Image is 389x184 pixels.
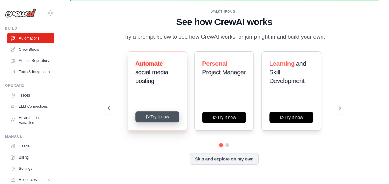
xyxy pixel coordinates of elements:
[7,152,54,162] a: Billing
[269,60,294,67] span: Learning
[135,69,168,84] span: social media posting
[5,83,54,88] div: Operate
[120,33,328,42] p: Try a prompt below to see how CrewAI works, or jump right in and build your own.
[358,154,389,184] iframe: Chat Widget
[7,102,54,112] a: LLM Connections
[7,141,54,151] a: Usage
[7,164,54,173] a: Settings
[5,134,54,139] div: Manage
[269,112,313,123] button: Try it now
[269,60,306,84] span: and Skill Development
[135,111,179,122] button: Try it now
[202,60,227,67] span: Personal
[108,9,341,14] div: WALKTHROUGH
[108,16,341,28] h1: See how CrewAI works
[7,67,54,77] a: Tools & Integrations
[7,90,54,100] a: Traces
[5,26,54,31] div: Build
[202,112,246,123] button: Try it now
[190,153,259,165] button: Skip and explore on my own
[7,56,54,66] a: Agents Repository
[135,60,163,67] span: Automate
[19,177,37,182] span: Resources
[7,33,54,43] a: Automations
[7,45,54,55] a: Crew Studio
[7,113,54,128] a: Environment Variables
[5,8,36,18] img: Logo
[202,69,246,76] span: Project Manager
